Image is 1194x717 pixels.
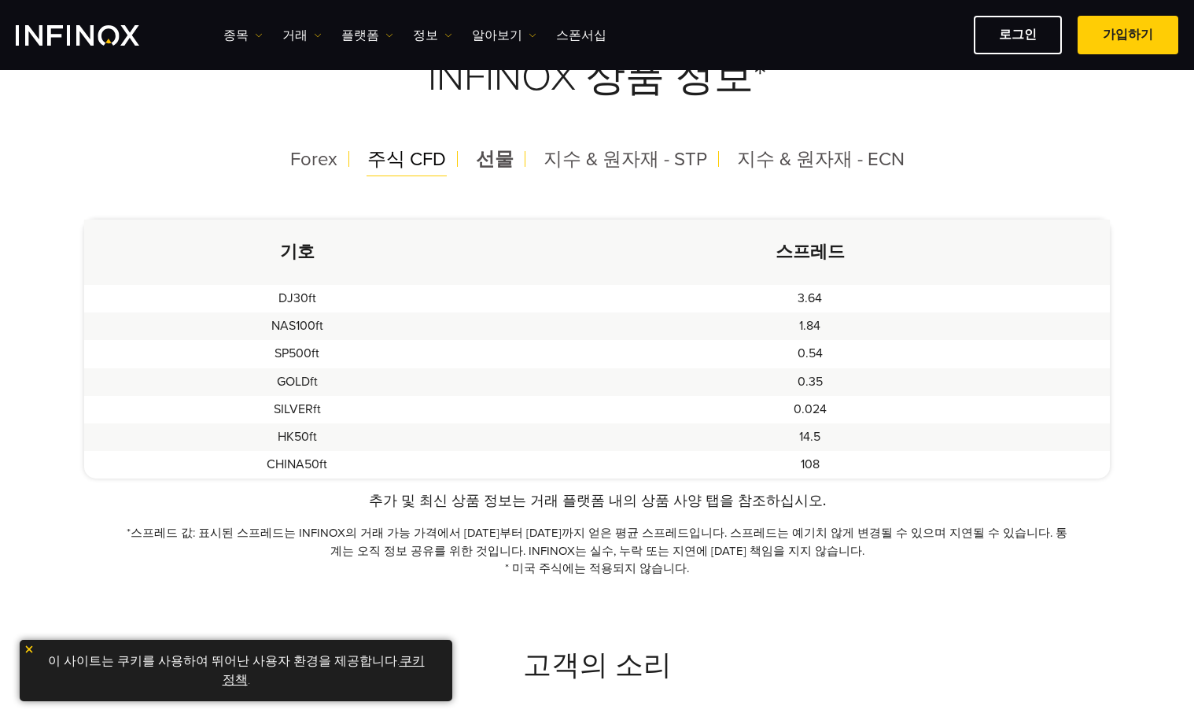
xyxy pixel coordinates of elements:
a: 종목 [223,26,263,45]
span: Forex [290,148,337,171]
td: HK50ft [84,423,510,451]
a: 알아보기 [472,26,536,45]
td: NAS100ft [84,312,510,340]
a: 정보 [413,26,452,45]
span: 지수 & 원자재 - STP [544,148,707,171]
p: 추가 및 최신 상품 정보는 거래 플랫폼 내의 상품 사양 탭을 참조하십시오. [122,490,1072,512]
a: 가입하기 [1078,16,1178,54]
a: 거래 [282,26,322,45]
td: 1.84 [510,312,1110,340]
img: yellow close icon [24,644,35,655]
td: 108 [510,451,1110,479]
td: 0.024 [510,396,1110,423]
a: 스폰서십 [556,26,606,45]
a: 로그인 [974,16,1062,54]
a: INFINOX Logo [16,25,176,46]
p: 이 사이트는 쿠키를 사용하여 뛰어난 사용자 환경을 제공합니다. . [28,648,444,693]
th: 스프레드 [510,220,1110,285]
h2: 고객의 소리 [46,649,1148,683]
span: 선물 [476,148,514,171]
a: 플랫폼 [341,26,393,45]
td: DJ30ft [84,285,510,312]
td: CHINA50ft [84,451,510,479]
td: 14.5 [510,423,1110,451]
span: 주식 CFD [367,148,446,171]
td: SP500ft [84,340,510,368]
td: GOLDft [84,368,510,396]
td: 0.54 [510,340,1110,368]
td: 0.35 [510,368,1110,396]
th: 기호 [84,220,510,285]
td: 3.64 [510,285,1110,312]
p: * 미국 주식에는 적용되지 않습니다. [122,560,1072,578]
p: *스프레드 값: 표시된 스프레드는 INFINOX의 거래 가능 가격에서 [DATE]부터 [DATE]까지 얻은 평균 스프레드입니다. 스프레드는 예기치 않게 변경될 수 있으며 지연... [122,524,1072,560]
h3: INFINOX 상품 정보* [84,16,1110,139]
span: 지수 & 원자재 - ECN [737,148,905,171]
td: SILVERft [84,396,510,423]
